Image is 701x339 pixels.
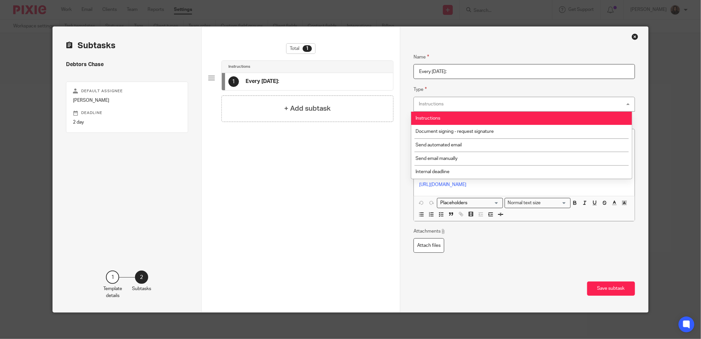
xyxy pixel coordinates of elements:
a: [URL][DOMAIN_NAME] [419,182,466,187]
p: 2 day [73,119,181,126]
p: [PERSON_NAME] [73,97,181,104]
input: Search for option [543,200,567,207]
div: Search for option [505,198,571,208]
input: Search for option [438,200,499,207]
p: Template details [103,285,122,299]
div: Instructions [419,102,444,106]
h4: Instructions [228,64,250,69]
span: Send email manually [416,156,457,161]
span: Document signing - request signature [416,129,494,134]
div: 1 [106,271,119,284]
span: Send automated email [416,143,462,147]
p: Default assignee [73,89,181,94]
p: Subtasks [132,285,151,292]
h2: Subtasks [66,40,116,51]
label: Attach files [414,238,444,253]
h4: Every [DATE]: [246,78,279,85]
h4: Debtors Chase [66,61,188,68]
div: Close this dialog window [632,33,638,40]
div: 1 [303,45,312,52]
span: Normal text size [506,200,542,207]
div: Text styles [505,198,571,208]
button: Save subtask [587,282,635,296]
label: Type [414,86,427,93]
h4: + Add subtask [284,103,331,114]
div: Placeholders [437,198,503,208]
div: Total [286,43,316,54]
span: Instructions [416,116,440,121]
div: Search for option [437,198,503,208]
p: Attachments [414,228,446,235]
p: Deadline [73,110,181,116]
span: Internal deadline [416,169,450,174]
label: Name [414,53,429,61]
div: 2 [135,271,148,284]
div: 1 [228,76,239,87]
